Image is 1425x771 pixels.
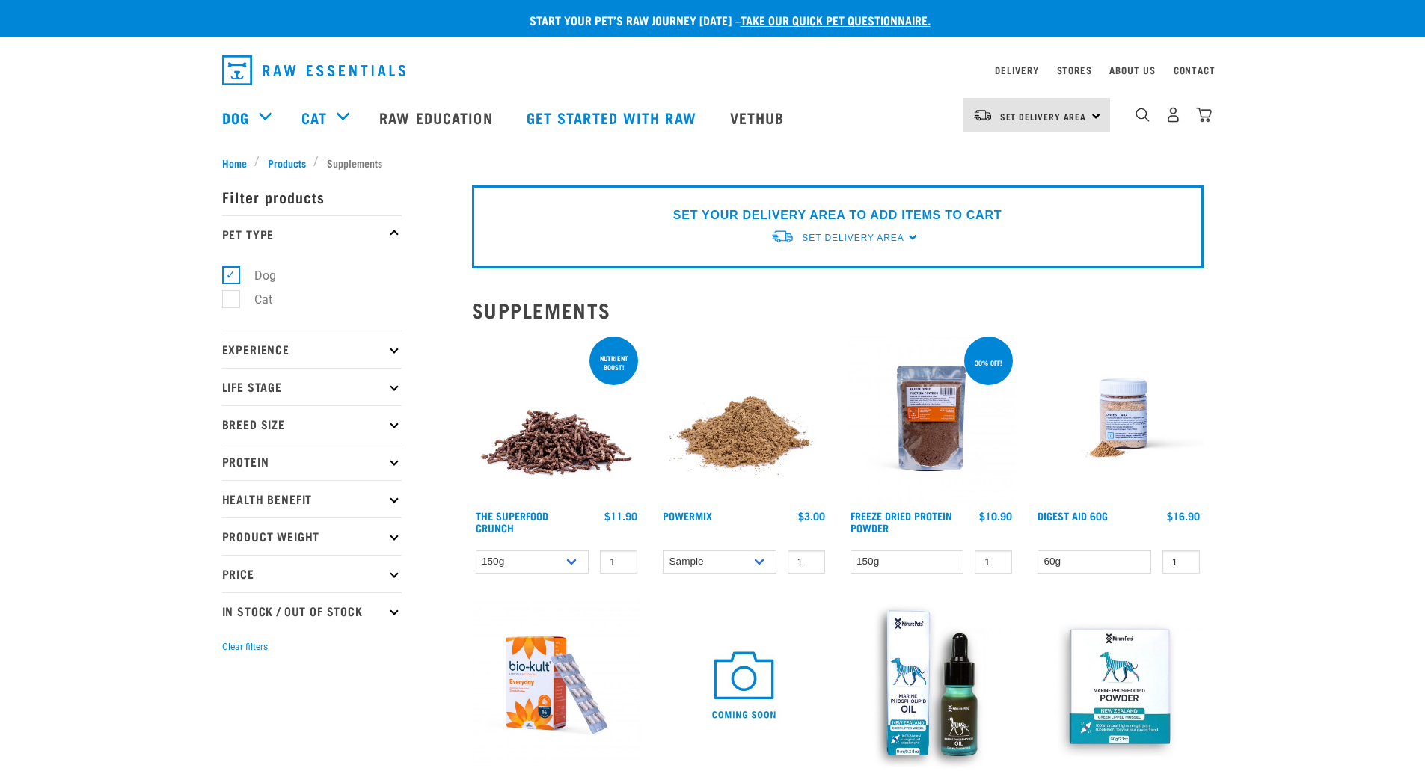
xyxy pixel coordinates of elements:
img: Raw Essentials Digest Aid Pet Supplement [1034,334,1204,503]
img: Pile Of PowerMix For Pets [659,334,829,503]
p: Price [222,555,402,592]
img: van-moving.png [770,229,794,245]
p: Filter products [222,178,402,215]
a: Powermix [663,513,712,518]
img: van-moving.png [972,108,993,122]
p: Health Benefit [222,480,402,517]
div: $16.90 [1167,510,1200,522]
label: Dog [230,266,282,285]
a: Delivery [995,67,1038,73]
img: Raw Essentials Logo [222,55,405,85]
div: nutrient boost! [589,347,638,378]
a: Cat [301,106,327,129]
a: Get started with Raw [512,87,715,147]
img: 2023 AUG RE Product1724 [472,600,642,770]
div: $3.00 [798,510,825,522]
nav: dropdown navigation [210,49,1216,91]
input: 1 [600,550,637,574]
img: 1311 Superfood Crunch 01 [472,334,642,503]
a: Contact [1174,67,1216,73]
a: take our quick pet questionnaire. [741,16,931,23]
div: $10.90 [979,510,1012,522]
a: Dog [222,106,249,129]
h2: Supplements [472,298,1204,322]
span: Set Delivery Area [1000,114,1087,119]
p: SET YOUR DELIVERY AREA TO ADD ITEMS TO CART [673,206,1002,224]
img: user.png [1165,107,1181,123]
a: The Superfood Crunch [476,513,548,530]
a: About Us [1109,67,1155,73]
span: Products [268,155,306,171]
a: Raw Education [364,87,511,147]
input: 1 [1162,550,1200,574]
div: $11.90 [604,510,637,522]
input: 1 [975,550,1012,574]
img: COMING SOON [659,600,829,770]
p: Experience [222,331,402,368]
nav: breadcrumbs [222,155,1204,171]
p: Protein [222,443,402,480]
span: Set Delivery Area [802,233,904,243]
a: Vethub [715,87,803,147]
a: Products [260,155,313,171]
p: Life Stage [222,368,402,405]
span: Home [222,155,247,171]
img: OI Lfront 1024x1024 [847,600,1017,770]
a: Freeze Dried Protein Powder [851,513,952,530]
div: 30% off! [968,351,1009,374]
img: FD Protein Powder [847,334,1017,503]
label: Cat [230,290,278,309]
img: home-icon-1@2x.png [1136,108,1150,122]
p: Breed Size [222,405,402,443]
p: Pet Type [222,215,402,253]
img: POWDER01 65ae0065 919d 4332 9357 5d1113de9ef1 1024x1024 [1034,600,1204,770]
button: Clear filters [222,640,268,654]
img: home-icon@2x.png [1196,107,1212,123]
a: Digest Aid 60g [1038,513,1108,518]
p: In Stock / Out Of Stock [222,592,402,630]
a: Stores [1057,67,1092,73]
p: Product Weight [222,517,402,555]
input: 1 [788,550,825,574]
a: Home [222,155,255,171]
